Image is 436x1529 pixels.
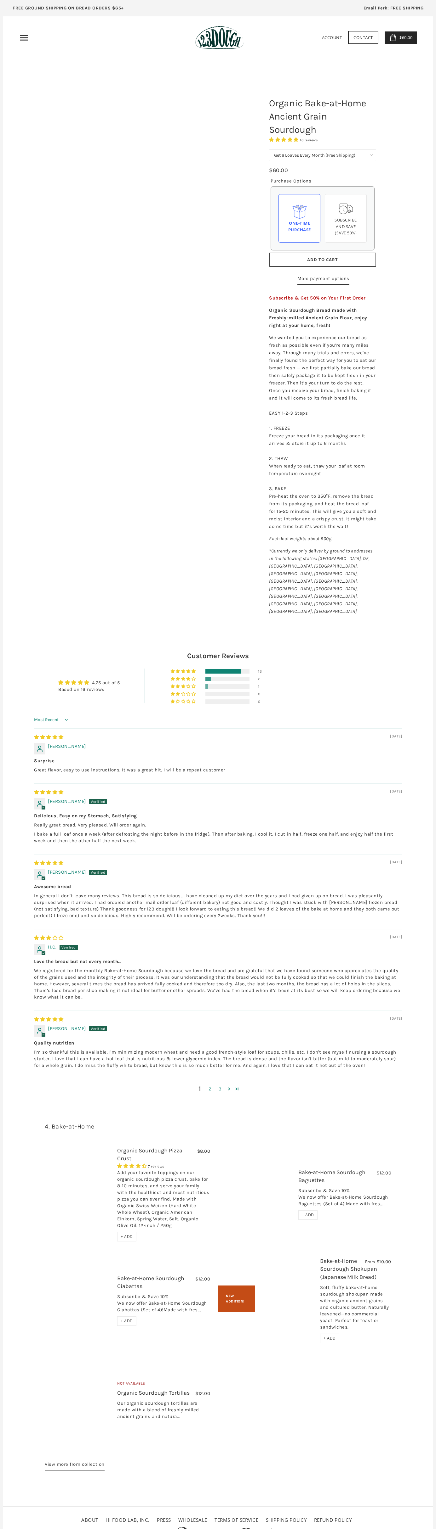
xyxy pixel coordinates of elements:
[121,1318,133,1324] span: + ADD
[300,138,318,142] span: 16 reviews
[34,935,64,941] span: 3 star review
[34,883,402,890] b: Awesome bread
[117,1232,136,1241] div: + ADD
[117,1381,210,1389] div: Not Available
[320,1334,339,1343] div: + ADD
[271,177,311,185] legend: Purchase Options
[263,1275,312,1325] a: Bake-at-Home Sourdough Shokupan (Japanese Milk Bread)
[148,1164,164,1168] span: 7 reviews
[178,1517,207,1523] a: Wholesale
[205,1085,215,1093] a: Page 2
[34,767,402,773] p: Great flavor, easy to use instructions. It was a great hit. I will be a repeat customer
[298,1187,391,1210] div: Subscribe & Save 10% We now offer Bake-at-Home Sourdough Baguettes (Set of 4)!Made with fres...
[195,1391,210,1396] span: $12.00
[171,684,197,689] div: 6% (1) reviews with 3 star rating
[117,1400,210,1423] div: Our organic sourdough tortillas are made with a blend of freshly milled ancient grains and natura...
[269,166,288,175] div: $60.00
[218,1285,255,1312] div: New Addition!
[171,669,197,674] div: 81% (13) reviews with 5 star rating
[269,295,366,301] span: Subscribe & Get 50% on Your First Order
[258,677,266,681] div: 2
[269,334,376,530] p: We wanted you to experience our bread as fresh as possible even if you’re many miles away. Throug...
[320,1257,377,1280] a: Bake-at-Home Sourdough Shokupan (Japanese Milk Bread)
[34,813,402,819] b: Delicious, Easy on my Stomach, Satisfying
[354,3,433,16] a: Email Perk: FREE SHIPPING
[348,31,378,44] a: Contact
[390,934,402,940] span: [DATE]
[284,220,315,233] div: One-time Purchase
[81,1517,98,1523] a: About
[364,5,424,11] span: Email Perk: FREE SHIPPING
[297,275,349,285] a: More payment options
[269,536,332,541] em: Each loaf weights about 500g.
[117,1147,182,1162] a: Organic Sourdough Pizza Crust
[376,1259,391,1264] span: $10.00
[269,307,367,328] strong: Organic Sourdough Bread made with Freshly-milled Ancient Grain Flour, enjoy right at your home, f...
[34,651,402,661] h2: Customer Reviews
[314,1517,352,1523] a: Refund policy
[324,1336,336,1341] span: + ADD
[195,26,244,49] img: 123Dough Bakery
[34,831,402,844] p: I bake a full loaf once a week (after defrosting the night before in the fridge). Then after baki...
[269,548,373,614] em: *Currently we only deliver by ground to addresses in the following states: [GEOGRAPHIC_DATA], DE,...
[258,669,266,674] div: 13
[34,714,70,726] select: Sort dropdown
[117,1163,148,1169] span: 4.29 stars
[58,686,120,693] div: Based on 16 reviews
[157,1517,171,1523] a: Press
[19,33,29,43] nav: Primary
[398,35,412,40] span: $60.00
[258,684,266,689] div: 1
[302,1212,314,1218] span: + ADD
[45,1280,109,1321] a: Bake-at-Home Sourdough Ciabattas
[264,93,381,139] h1: Organic Bake-at-Home Ancient Grain Sourdough
[117,1169,210,1232] div: Add your favorite toppings on our organic sourdough pizza crust, bake for 8-10 minutes, and serve...
[171,677,197,681] div: 13% (2) reviews with 4 star rating
[121,1234,133,1239] span: + ADD
[34,958,402,965] b: Love the bread but not every month...
[226,1162,290,1226] a: Bake-at-Home Sourdough Baguettes
[45,1162,109,1226] a: Organic Sourdough Pizza Crust
[34,734,64,740] span: 5 star review
[48,743,86,749] span: [PERSON_NAME]
[117,1389,190,1396] a: Organic Sourdough Tortillas
[320,1284,391,1334] div: Soft, fluffy bake-at-home sourdough shokupan made with organic ancient grains and cultured butter...
[45,1460,105,1470] a: View more from collection
[34,1049,402,1069] p: I'm so thankful this is available. I'm minimizing modern wheat and need a good french-style loaf ...
[58,679,120,686] div: Average rating is 4.75 stars
[233,1085,241,1093] a: Page 4
[215,1517,258,1523] a: Terms of service
[106,1517,150,1523] a: HI FOOD LAB, INC.
[390,734,402,739] span: [DATE]
[195,1276,210,1282] span: $12.00
[365,1259,375,1264] span: From
[269,253,376,267] button: Add to Cart
[3,3,133,16] a: FREE GROUND SHIPPING ON BREAD ORDERS $65+
[48,798,86,804] span: [PERSON_NAME]
[45,1359,109,1445] a: Organic Sourdough Tortillas
[34,789,64,795] span: 5 star review
[48,869,86,875] span: [PERSON_NAME]
[48,1026,86,1031] span: [PERSON_NAME]
[225,1085,233,1093] a: Page 2
[34,758,402,764] b: Surprise
[266,1517,307,1523] a: Shipping Policy
[298,1210,318,1220] div: + ADD
[48,944,56,950] span: H.C.
[117,1316,136,1326] div: + ADD
[269,137,300,143] span: 4.75 stars
[34,893,402,919] p: In general I don’t leave many reviews. This bread is so delicious…I have cleaned up my diet over ...
[390,789,402,794] span: [DATE]
[32,91,244,219] a: Organic Bake-at-Home Ancient Grain Sourdough
[307,257,338,262] span: Add to Cart
[117,1293,210,1316] div: Subscribe & Save 10% We now offer Bake-at-Home Sourdough Ciabattas (Set of 4)!Made with fres...
[80,1515,356,1526] ul: Secondary
[335,217,357,229] span: Subscribe and save
[322,35,342,40] a: Account
[298,1169,365,1184] a: Bake-at-Home Sourdough Baguettes
[34,967,402,1000] p: We registered for the monthly Bake-at-Home Sourdough because we love the bread and are grateful t...
[335,230,357,236] span: (Save 50%)
[385,31,417,44] a: $60.00
[13,5,124,12] p: FREE GROUND SHIPPING ON BREAD ORDERS $65+
[34,860,64,866] span: 5 star review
